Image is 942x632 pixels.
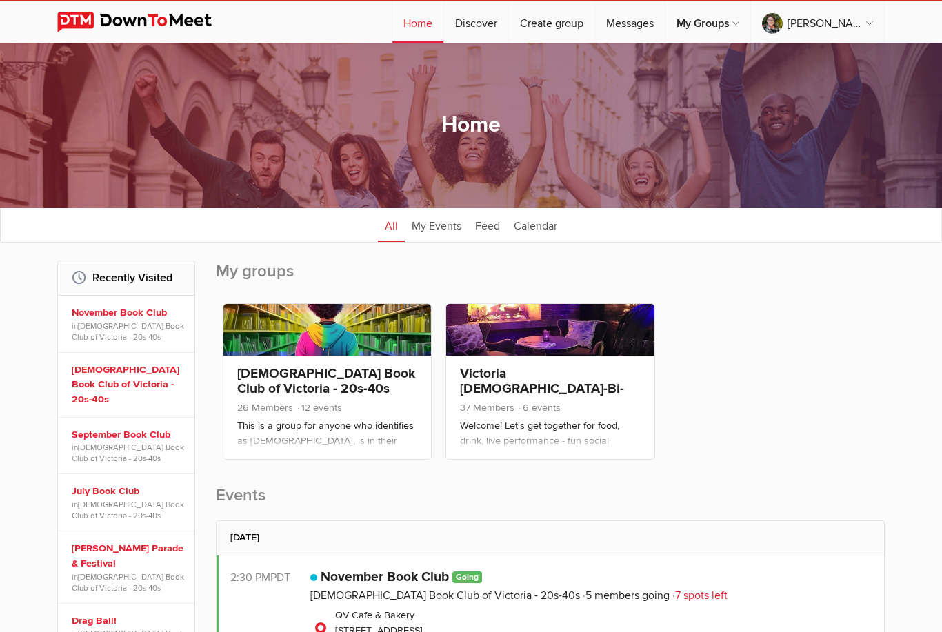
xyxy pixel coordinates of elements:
p: This is a group for anyone who identifies as [DEMOGRAPHIC_DATA], is in their [DEMOGRAPHIC_DATA]-4... [237,418,417,487]
span: 26 Members [237,402,293,414]
span: 37 Members [460,402,514,414]
p: Welcome! Let's get together for food, drink, live performance - fun social events that can spark ... [460,418,640,487]
a: November Book Club [72,305,185,320]
a: September Book Club [72,427,185,442]
a: [DEMOGRAPHIC_DATA] Book Club of Victoria - 20s-40s [72,321,184,342]
h2: [DATE] [230,521,870,554]
a: [DEMOGRAPHIC_DATA] Book Club of Victoria - 20s-40s [72,442,184,463]
a: [PERSON_NAME] [751,1,884,43]
a: Create group [509,1,594,43]
span: 12 events [296,402,342,414]
div: 2:30 PM [230,569,310,586]
h2: Events [216,485,885,520]
span: in [72,320,185,343]
a: [DEMOGRAPHIC_DATA] Book Club of Victoria - 20s-40s [310,589,580,602]
span: in [72,571,185,593]
a: November Book Club [321,569,449,585]
a: Feed [468,207,507,242]
img: DownToMeet [57,12,233,32]
a: July Book Club [72,484,185,499]
a: All [378,207,405,242]
a: Discover [444,1,508,43]
a: [DEMOGRAPHIC_DATA] Book Club of Victoria - 20s-40s [237,365,415,397]
h2: Recently Visited [72,261,181,294]
a: My Events [405,207,468,242]
a: Calendar [507,207,564,242]
a: Messages [595,1,665,43]
span: 5 members going [583,589,670,602]
a: [PERSON_NAME] Parade & Festival [72,541,185,571]
h2: My groups [216,261,885,296]
span: 6 events [517,402,561,414]
span: in [72,442,185,464]
span: Going [452,571,482,583]
a: [DEMOGRAPHIC_DATA] Book Club of Victoria - 20s-40s [72,363,185,407]
a: Home [392,1,443,43]
a: [DEMOGRAPHIC_DATA] Book Club of Victoria - 20s-40s [72,572,184,593]
a: [DEMOGRAPHIC_DATA] Book Club of Victoria - 20s-40s [72,500,184,520]
h1: Home [441,111,501,140]
a: My Groups [665,1,750,43]
a: Drag Ball! [72,613,185,629]
span: 7 spots left [672,589,728,602]
span: America/Vancouver [270,571,290,584]
span: in [72,499,185,521]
